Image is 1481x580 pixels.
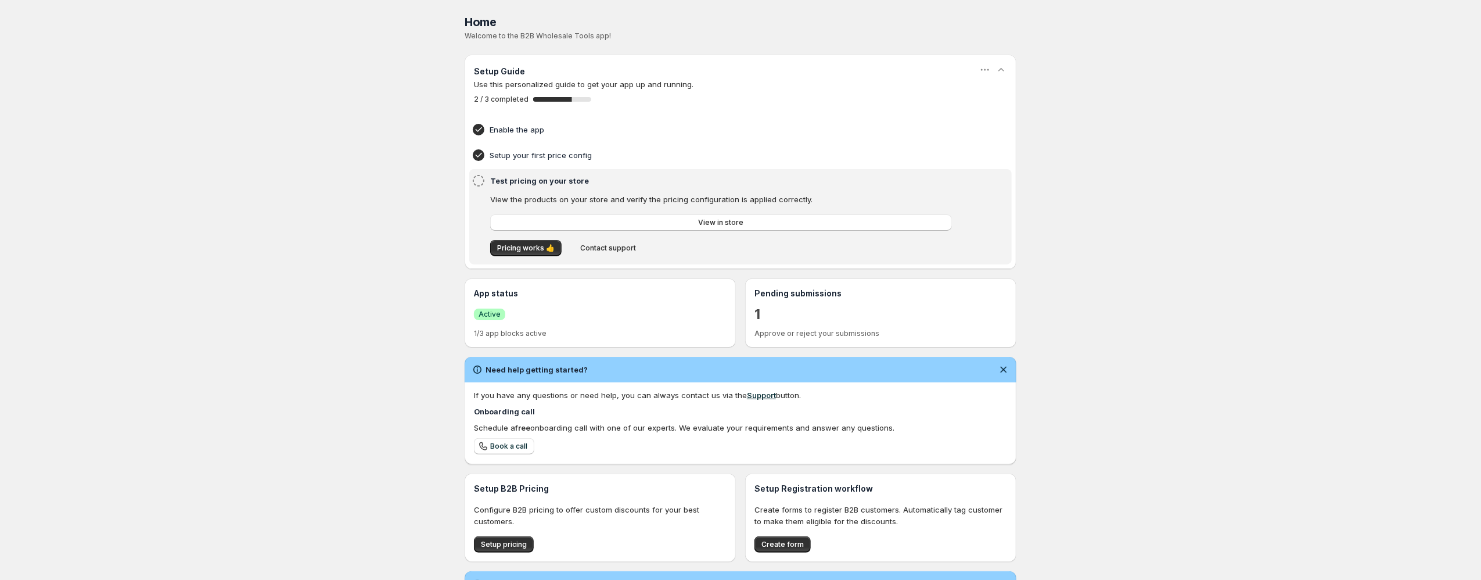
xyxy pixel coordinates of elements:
[474,329,727,338] p: 1/3 app blocks active
[474,483,727,495] h3: Setup B2B Pricing
[515,423,530,432] b: free
[490,240,562,256] button: Pricing works 👍
[474,78,1007,90] p: Use this personalized guide to get your app up and running.
[474,95,529,104] span: 2 / 3 completed
[490,175,955,187] h4: Test pricing on your store
[474,389,1007,401] div: If you have any questions or need help, you can always contact us via the button.
[474,288,727,299] h3: App status
[995,361,1012,378] button: Dismiss notification
[490,149,955,161] h4: Setup your first price config
[474,406,1007,417] h4: Onboarding call
[465,15,497,29] span: Home
[474,536,534,553] button: Setup pricing
[573,240,643,256] button: Contact support
[479,310,501,319] span: Active
[754,288,1007,299] h3: Pending submissions
[754,305,760,324] a: 1
[474,66,525,77] h3: Setup Guide
[699,218,744,227] span: View in store
[754,329,1007,338] p: Approve or reject your submissions
[465,31,1016,41] p: Welcome to the B2B Wholesale Tools app!
[490,442,527,451] span: Book a call
[486,364,588,375] h2: Need help getting started?
[747,391,776,400] a: Support
[490,124,955,135] h4: Enable the app
[754,504,1007,527] p: Create forms to register B2B customers. Automatically tag customer to make them eligible for the ...
[474,438,534,454] a: Book a call
[474,422,1007,434] div: Schedule a onboarding call with one of our experts. We evaluate your requirements and answer any ...
[754,483,1007,495] h3: Setup Registration workflow
[497,244,555,253] span: Pricing works 👍
[474,308,505,320] a: SuccessActive
[580,244,636,253] span: Contact support
[490,194,952,205] p: View the products on your store and verify the pricing configuration is applied correctly.
[490,214,952,231] a: View in store
[474,504,727,527] p: Configure B2B pricing to offer custom discounts for your best customers.
[481,540,527,549] span: Setup pricing
[761,540,804,549] span: Create form
[754,536,811,553] button: Create form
